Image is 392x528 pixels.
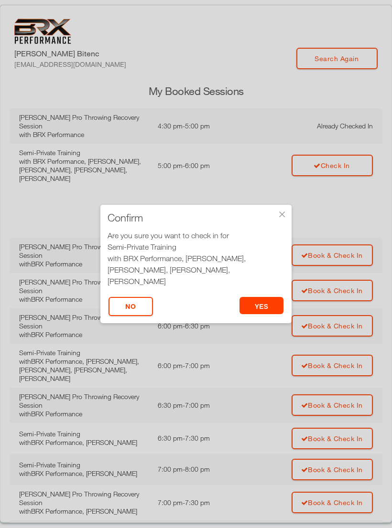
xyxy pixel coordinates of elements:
div: × [277,210,287,219]
span: Confirm [108,213,143,222]
button: No [109,297,153,316]
button: yes [240,297,284,314]
div: Are you sure you want to check in for at 5:00 pm? [108,230,284,298]
div: with BRX Performance, [PERSON_NAME], [PERSON_NAME], [PERSON_NAME], [PERSON_NAME] [108,253,284,287]
div: Semi-Private Training [108,241,284,253]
